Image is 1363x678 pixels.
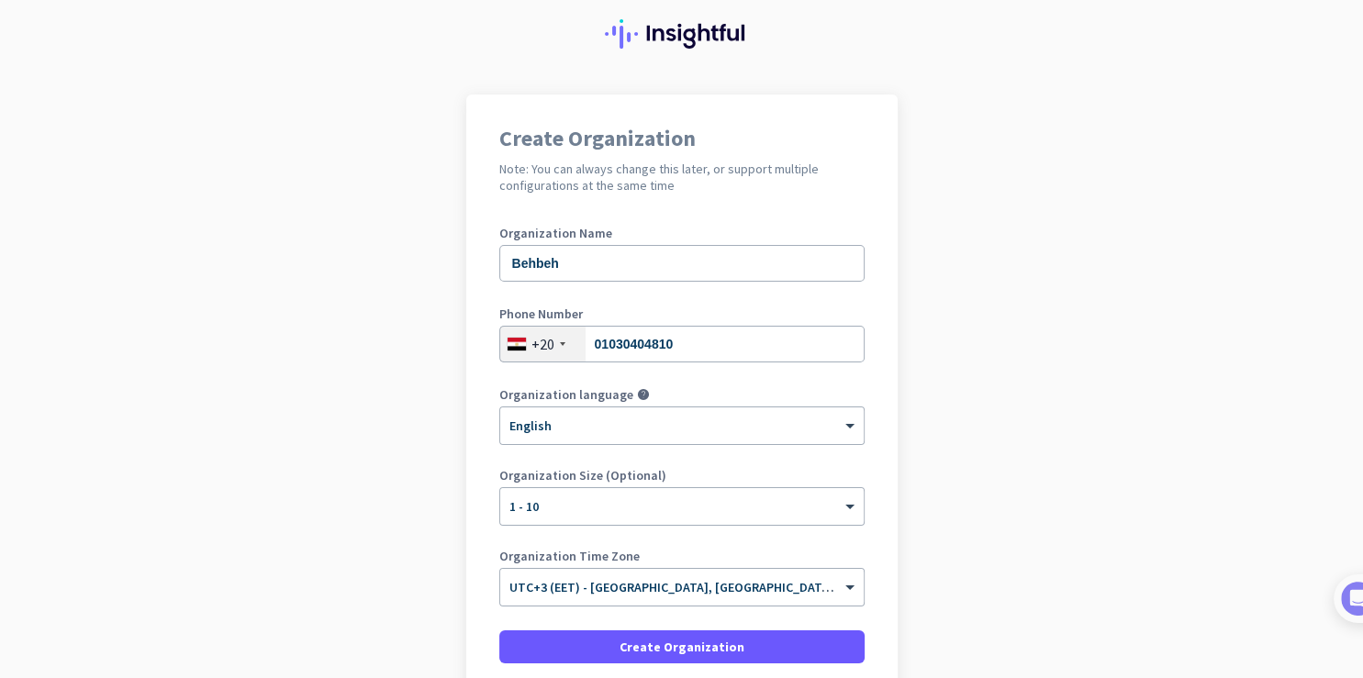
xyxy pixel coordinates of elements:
[605,19,759,49] img: Insightful
[637,388,650,401] i: help
[499,161,865,194] h2: Note: You can always change this later, or support multiple configurations at the same time
[531,335,554,353] div: +20
[499,245,865,282] input: What is the name of your organization?
[499,128,865,150] h1: Create Organization
[499,307,865,320] label: Phone Number
[499,388,633,401] label: Organization language
[499,469,865,482] label: Organization Size (Optional)
[499,550,865,562] label: Organization Time Zone
[499,326,865,362] input: 2 34567890
[620,638,744,656] span: Create Organization
[499,227,865,239] label: Organization Name
[499,630,865,663] button: Create Organization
